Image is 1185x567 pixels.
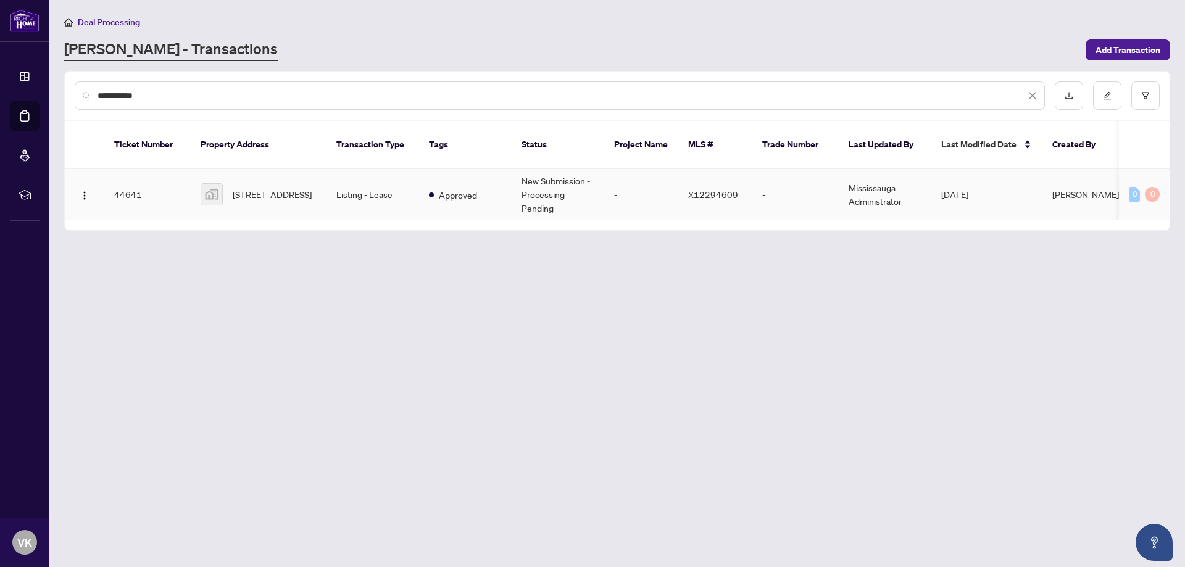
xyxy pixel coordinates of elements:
th: Property Address [191,121,326,169]
span: X12294609 [688,189,738,200]
img: logo [10,9,39,32]
button: Add Transaction [1086,39,1170,60]
span: Deal Processing [78,17,140,28]
td: - [604,169,678,220]
button: Open asap [1136,524,1173,561]
button: Logo [75,184,94,204]
th: Last Modified Date [931,121,1042,169]
button: edit [1093,81,1121,110]
th: Ticket Number [104,121,191,169]
span: Last Modified Date [941,138,1017,151]
a: [PERSON_NAME] - Transactions [64,39,278,61]
button: filter [1131,81,1160,110]
th: Last Updated By [839,121,931,169]
div: 0 [1145,187,1160,202]
th: MLS # [678,121,752,169]
th: Created By [1042,121,1116,169]
img: thumbnail-img [201,184,222,205]
span: [PERSON_NAME] [1052,189,1119,200]
th: Status [512,121,604,169]
td: Listing - Lease [326,169,419,220]
th: Project Name [604,121,678,169]
th: Tags [419,121,512,169]
span: edit [1103,91,1112,100]
div: 0 [1129,187,1140,202]
span: Add Transaction [1096,40,1160,60]
span: close [1028,91,1037,100]
th: Trade Number [752,121,839,169]
span: download [1065,91,1073,100]
td: Mississauga Administrator [839,169,931,220]
span: Approved [439,188,477,202]
button: download [1055,81,1083,110]
span: filter [1141,91,1150,100]
td: New Submission - Processing Pending [512,169,604,220]
span: [STREET_ADDRESS] [233,188,312,201]
span: [DATE] [941,189,968,200]
th: Transaction Type [326,121,419,169]
span: home [64,18,73,27]
td: - [752,169,839,220]
span: VK [17,534,32,551]
td: 44641 [104,169,191,220]
img: Logo [80,191,89,201]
